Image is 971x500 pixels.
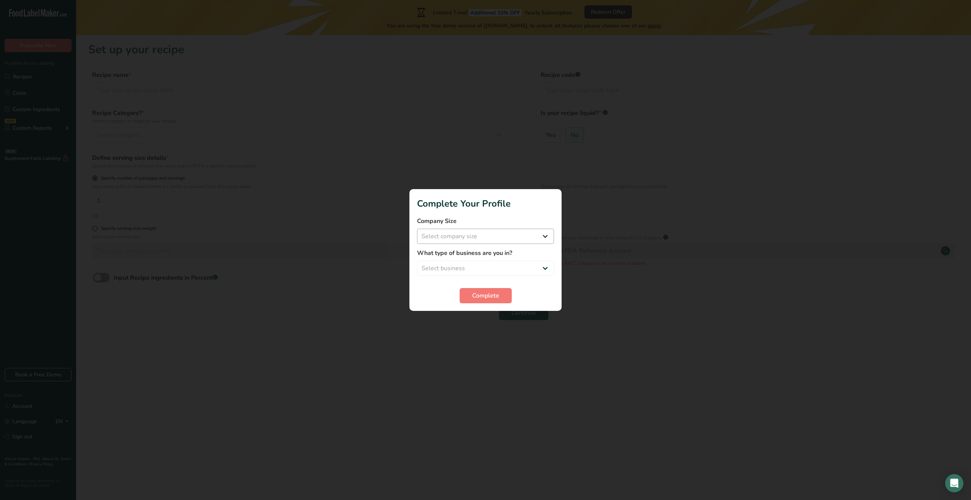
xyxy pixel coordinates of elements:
label: Company Size [417,217,554,226]
button: Complete [460,288,512,303]
div: Open Intercom Messenger [945,474,963,492]
label: What type of business are you in? [417,248,554,258]
span: Complete [472,291,499,300]
h1: Complete Your Profile [417,197,554,210]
